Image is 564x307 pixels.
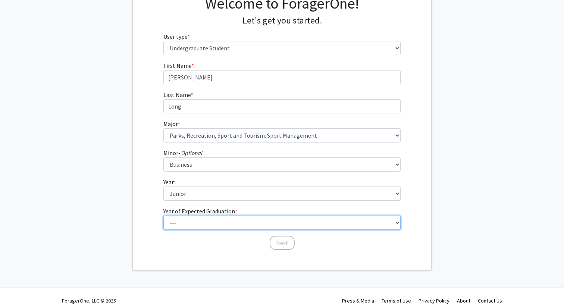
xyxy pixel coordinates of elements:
[457,297,470,304] a: About
[342,297,374,304] a: Press & Media
[163,62,191,69] span: First Name
[163,178,176,187] label: Year
[163,91,191,98] span: Last Name
[163,207,237,216] label: Year of Expected Graduation
[163,15,401,26] h4: Let's get you started.
[6,273,32,301] iframe: Chat
[382,297,411,304] a: Terms of Use
[178,149,203,157] i: - Optional
[163,119,180,128] label: Major
[163,32,190,41] label: User type
[478,297,502,304] a: Contact Us
[419,297,449,304] a: Privacy Policy
[270,236,295,250] button: Next
[163,148,203,157] label: Minor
